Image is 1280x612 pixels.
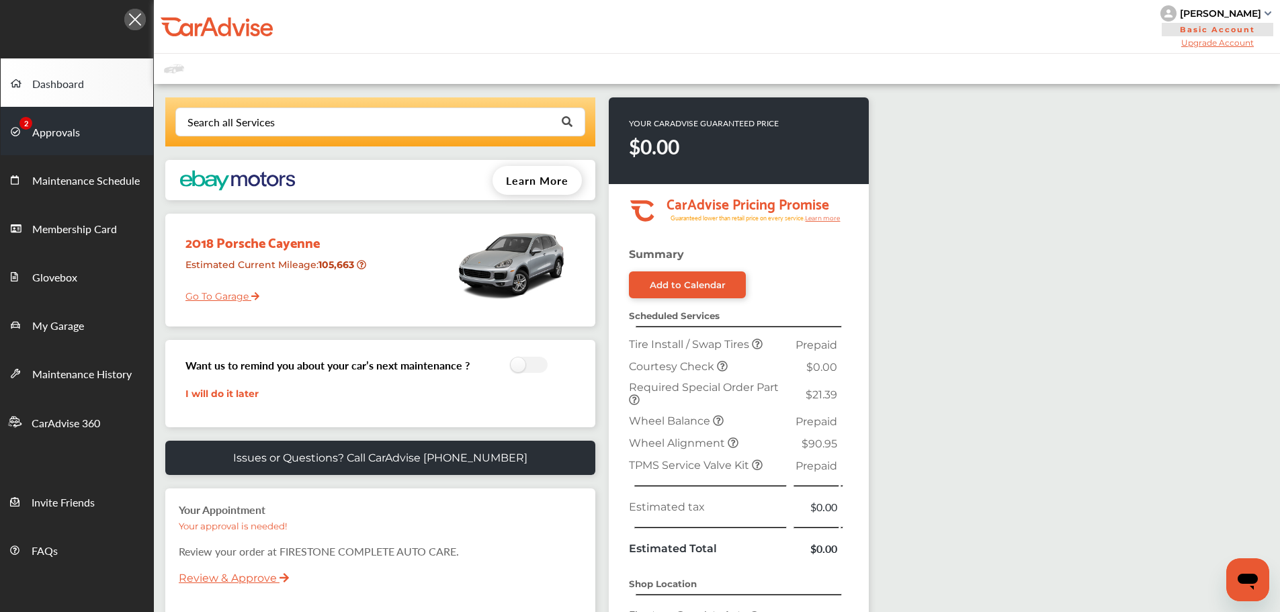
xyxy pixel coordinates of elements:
div: 2018 Porsche Cayenne [175,220,372,253]
span: Invite Friends [32,494,95,512]
span: Required Special Order Part [629,381,779,394]
span: Maintenance History [32,366,132,384]
span: FAQs [32,543,58,560]
a: Issues or Questions? Call CarAdvise [PHONE_NUMBER] [165,441,595,475]
span: Maintenance Schedule [32,173,140,190]
span: My Garage [32,318,84,335]
span: Membership Card [32,221,117,238]
img: knH8PDtVvWoAbQRylUukY18CTiRevjo20fAtgn5MLBQj4uumYvk2MzTtcAIzfGAtb1XOLVMAvhLuqoNAbL4reqehy0jehNKdM... [1160,5,1177,21]
a: Approvals [1,107,153,155]
span: Wheel Balance [629,414,713,427]
iframe: Button to launch messaging window [1226,558,1269,601]
a: I will do it later [185,388,259,400]
a: Review & Approve [179,572,277,584]
img: sCxJUJ+qAmfqhQGDUl18vwLg4ZYJ6CxN7XmbOMBAAAAAElFTkSuQmCC [1265,11,1271,15]
span: Prepaid [796,460,837,472]
tspan: Learn more [805,214,841,222]
span: Upgrade Account [1160,38,1275,48]
span: Learn More [506,173,568,188]
strong: $0.00 [629,132,679,161]
strong: Shop Location [629,578,697,589]
strong: Summary [629,248,684,261]
span: Glovebox [32,269,77,287]
img: Icon.5fd9dcc7.svg [124,9,146,30]
tspan: Guaranteed lower than retail price on every service. [671,214,805,222]
strong: Scheduled Services [629,310,720,321]
p: Review your order at FIRESTONE COMPLETE AUTO CARE . [179,543,582,559]
span: Approvals [32,124,80,142]
div: Add to Calendar [650,279,726,290]
img: placeholder_car.fcab19be.svg [164,60,184,77]
span: Basic Account [1162,23,1273,36]
span: $21.39 [806,388,837,401]
span: CarAdvise 360 [32,415,100,433]
span: $90.95 [802,437,837,450]
div: [PERSON_NAME] [1180,7,1261,19]
td: $0.00 [792,496,841,518]
a: Add to Calendar [629,271,746,298]
h3: Want us to remind you about your car’s next maintenance ? [185,357,470,373]
a: Dashboard [1,58,153,107]
span: TPMS Service Valve Kit [629,459,752,472]
strong: 105,663 [318,259,357,271]
span: Tire Install / Swap Tires [629,338,752,351]
td: Estimated Total [626,537,792,560]
a: Maintenance History [1,349,153,397]
span: $0.00 [806,361,837,374]
div: Estimated Current Mileage : [175,253,372,288]
div: Search all Services [187,117,275,128]
p: Issues or Questions? Call CarAdvise [PHONE_NUMBER] [233,451,527,464]
p: YOUR CARADVISE GUARANTEED PRICE [629,118,779,129]
span: Prepaid [796,339,837,351]
tspan: CarAdvise Pricing Promise [667,191,829,215]
strong: Your Appointment [179,502,265,517]
small: Your approval is needed! [179,521,287,531]
span: Dashboard [32,76,84,93]
span: Courtesy Check [629,360,717,373]
td: $0.00 [792,537,841,560]
img: mobile_12392_st0640_046.jpg [454,220,568,308]
a: My Garage [1,300,153,349]
span: Wheel Alignment [629,437,728,449]
a: Glovebox [1,252,153,300]
a: Membership Card [1,204,153,252]
a: Maintenance Schedule [1,155,153,204]
td: Estimated tax [626,496,792,518]
a: Go To Garage [175,280,259,306]
span: Prepaid [796,415,837,428]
